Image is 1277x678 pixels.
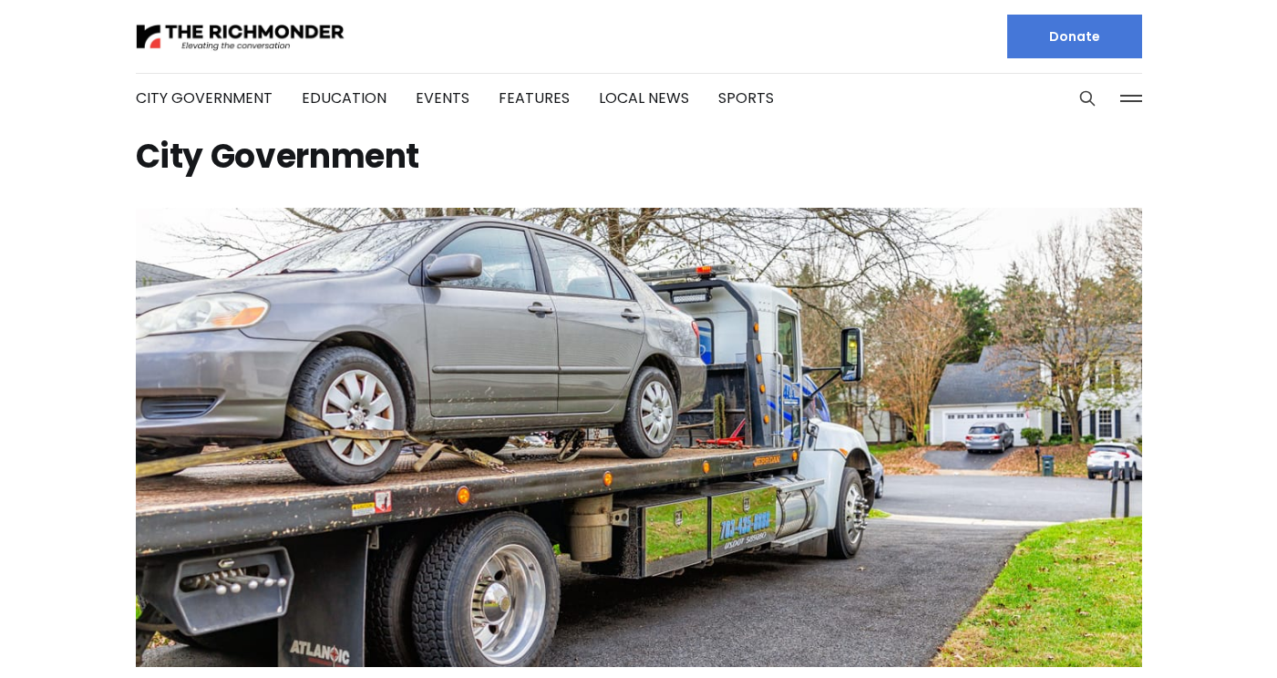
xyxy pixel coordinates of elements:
[499,87,570,108] a: Features
[599,87,689,108] a: Local News
[136,87,273,108] a: City Government
[416,87,469,108] a: Events
[1007,15,1142,58] a: Donate
[302,87,386,108] a: Education
[718,87,774,108] a: Sports
[1074,85,1101,112] button: Search this site
[136,142,1142,171] h1: City Government
[1122,589,1277,678] iframe: portal-trigger
[136,21,345,53] img: The Richmonder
